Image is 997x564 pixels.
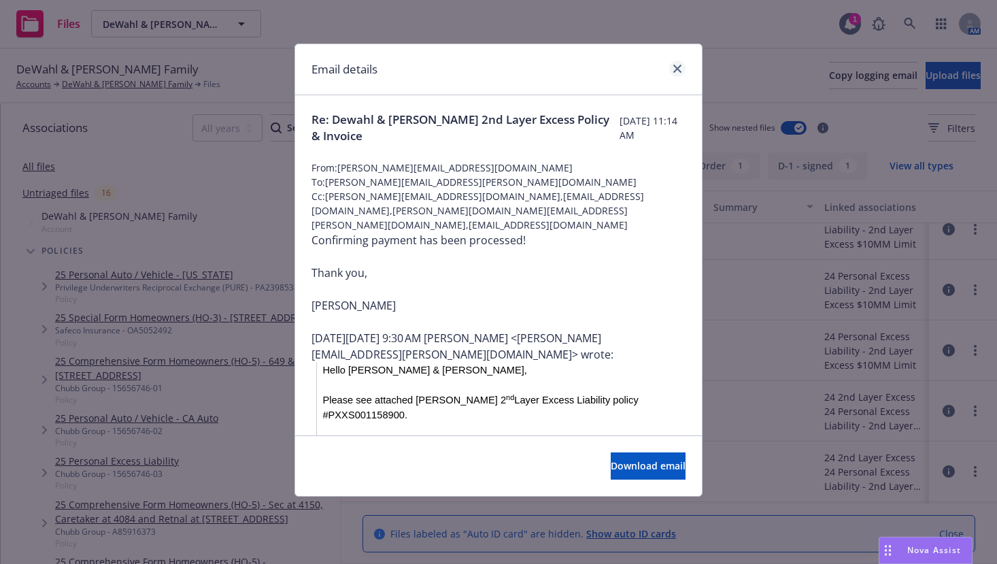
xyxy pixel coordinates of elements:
span: Nova Assist [907,544,961,556]
button: Nova Assist [879,537,973,564]
a: [PERSON_NAME][EMAIL_ADDRESS][PERSON_NAME][DOMAIN_NAME] [311,331,601,362]
span: From: [PERSON_NAME][EMAIL_ADDRESS][DOMAIN_NAME] [311,161,686,175]
span: Re: Dewahl & [PERSON_NAME] 2nd Layer Excess Policy & Invoice [311,112,620,144]
div: Please see attached [PERSON_NAME] 2 Layer Excess Liability policy #PXXS001158900. [322,393,686,422]
span: To: [PERSON_NAME][EMAIL_ADDRESS][PERSON_NAME][DOMAIN_NAME] [311,175,686,189]
div: Hello [PERSON_NAME] & [PERSON_NAME], [322,363,686,378]
div: [DATE][DATE] 9:30 AM [PERSON_NAME] < > wrote: [311,330,686,363]
div: Drag to move [879,537,896,563]
a: close [669,61,686,77]
button: Download email [611,452,686,480]
div: Thank you, [311,265,686,281]
div: [PERSON_NAME] [311,297,686,314]
span: Download email [611,459,686,472]
sup: nd [506,393,514,401]
h1: Email details [311,61,377,78]
span: [DATE] 11:14 AM [620,114,686,142]
div: Confirming payment has been processed! [311,232,686,314]
span: Cc: [PERSON_NAME][EMAIL_ADDRESS][DOMAIN_NAME],[EMAIL_ADDRESS][DOMAIN_NAME],[PERSON_NAME][DOMAIN_N... [311,189,686,232]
